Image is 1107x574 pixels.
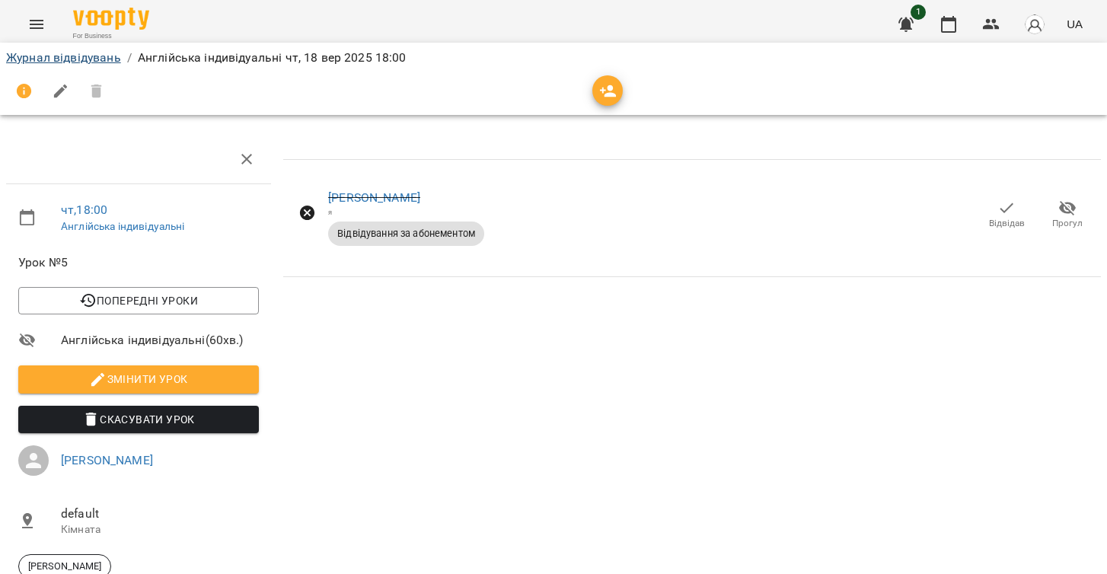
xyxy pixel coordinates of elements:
[6,50,121,65] a: Журнал відвідувань
[61,202,107,217] a: чт , 18:00
[976,193,1037,236] button: Відвідав
[1061,10,1089,38] button: UA
[61,505,259,523] span: default
[911,5,926,20] span: 1
[30,370,247,388] span: Змінити урок
[73,31,149,41] span: For Business
[328,190,420,205] a: [PERSON_NAME]
[127,49,132,67] li: /
[73,8,149,30] img: Voopty Logo
[18,365,259,393] button: Змінити урок
[1052,217,1083,230] span: Прогул
[18,6,55,43] button: Menu
[328,227,484,241] span: Відвідування за абонементом
[18,406,259,433] button: Скасувати Урок
[328,207,484,217] div: я
[18,287,259,314] button: Попередні уроки
[61,220,185,232] a: Англійська індивідуальні
[1067,16,1083,32] span: UA
[1024,14,1045,35] img: avatar_s.png
[19,560,110,573] span: [PERSON_NAME]
[61,331,259,349] span: Англійська індивідуальні ( 60 хв. )
[18,254,259,272] span: Урок №5
[61,453,153,467] a: [PERSON_NAME]
[6,49,1101,67] nav: breadcrumb
[1037,193,1098,236] button: Прогул
[30,410,247,429] span: Скасувати Урок
[138,49,407,67] p: Англійська індивідуальні чт, 18 вер 2025 18:00
[61,522,259,537] p: Кімната
[30,292,247,310] span: Попередні уроки
[989,217,1025,230] span: Відвідав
